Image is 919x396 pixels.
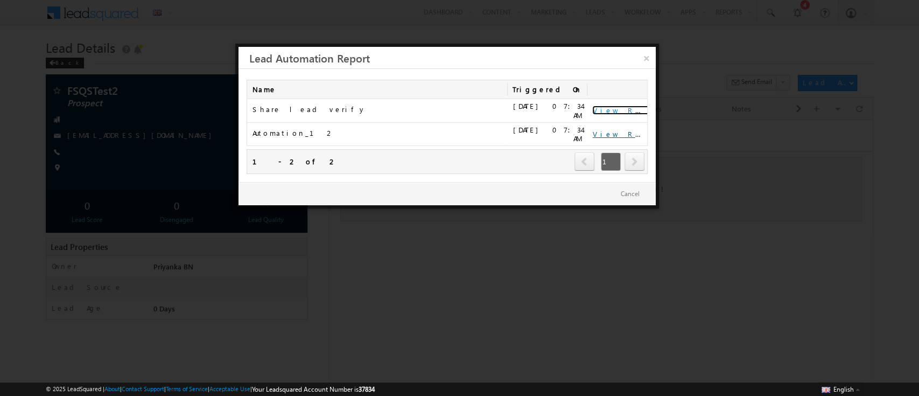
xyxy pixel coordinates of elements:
a: prev [574,154,595,171]
span: prev [574,152,594,171]
button: English [819,383,862,395]
span: © 2025 LeadSquared | | | | | [46,384,375,394]
span: Name [247,80,507,99]
h3: Lead Automation Report [249,47,656,68]
a: × [637,47,656,66]
span: Activity Type [11,8,48,24]
a: View Report [592,129,659,138]
div: 1 - 2 of 2 [252,155,337,168]
span: Automation_12 [252,128,334,137]
div: All Time [185,12,207,22]
div: No activities found! [11,37,532,101]
div: [DATE] 07:34 AM [513,126,582,144]
span: Time [162,8,177,24]
a: next [625,154,644,171]
span: 1 [601,152,621,171]
a: Acceptable Use [209,385,250,392]
a: Terms of Service [166,385,208,392]
button: Cancel [610,186,650,202]
div: All Selected [54,9,135,25]
span: next [625,152,644,171]
span: 37834 [359,385,375,393]
span: English [833,385,853,393]
a: About [104,385,120,392]
span: Your Leadsquared Account Number is [252,385,375,393]
a: View Report [592,106,659,115]
div: [DATE] 07:34 AM [513,102,582,120]
span: Triggered On [507,80,587,99]
a: Contact Support [122,385,164,392]
div: All Selected [57,12,88,22]
span: Share lead verify [252,105,366,114]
